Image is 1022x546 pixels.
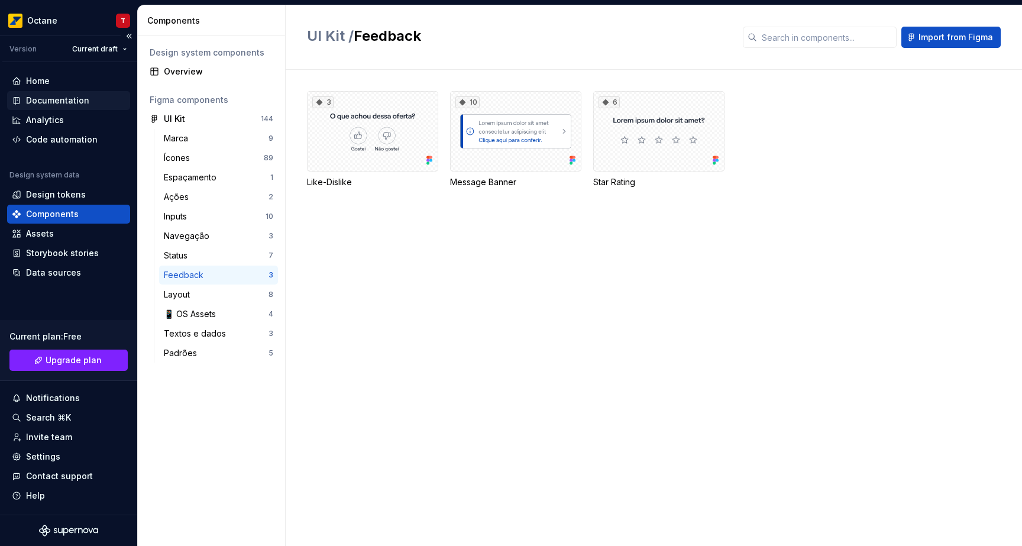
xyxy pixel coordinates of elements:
div: Espaçamento [164,172,221,183]
div: Documentation [26,95,89,106]
button: Help [7,486,130,505]
a: Home [7,72,130,91]
a: Status7 [159,246,278,265]
div: Figma components [150,94,273,106]
a: Analytics [7,111,130,130]
div: 3 [269,329,273,338]
button: Contact support [7,467,130,486]
span: Current draft [72,44,118,54]
div: Notifications [26,392,80,404]
div: 5 [269,348,273,358]
svg: Supernova Logo [39,525,98,537]
div: Storybook stories [26,247,99,259]
a: Documentation [7,91,130,110]
div: Like-Dislike [307,176,438,188]
a: Layout8 [159,285,278,304]
div: 3 [312,96,334,108]
div: 1 [270,173,273,182]
div: Version [9,44,37,54]
div: T [121,16,125,25]
h2: Feedback [307,27,729,46]
a: Inputs10 [159,207,278,226]
div: Invite team [26,431,72,443]
div: Components [26,208,79,220]
div: 10 [455,96,480,108]
div: Data sources [26,267,81,279]
button: OctaneT [2,8,135,33]
div: Padrões [164,347,202,359]
input: Search in components... [757,27,897,48]
a: Invite team [7,428,130,447]
div: Design system components [150,47,273,59]
a: Overview [145,62,278,81]
div: Ícones [164,152,195,164]
div: Overview [164,66,273,77]
button: Notifications [7,389,130,408]
div: 7 [269,251,273,260]
img: e8093afa-4b23-4413-bf51-00cde92dbd3f.png [8,14,22,28]
a: Design tokens [7,185,130,204]
a: Ícones89 [159,148,278,167]
div: 8 [269,290,273,299]
div: Home [26,75,50,87]
div: 4 [269,309,273,319]
div: 144 [261,114,273,124]
div: Design system data [9,170,79,180]
span: Import from Figma [918,31,993,43]
div: Message Banner [450,176,581,188]
a: Textos e dados3 [159,324,278,343]
div: Octane [27,15,57,27]
div: 10 [266,212,273,221]
div: Analytics [26,114,64,126]
div: 10Message Banner [450,91,581,188]
button: Current draft [67,41,132,57]
div: Marca [164,133,193,144]
div: Textos e dados [164,328,231,340]
a: Ações2 [159,188,278,206]
div: Ações [164,191,193,203]
a: Upgrade plan [9,350,128,371]
div: Search ⌘K [26,412,71,424]
a: UI Kit144 [145,109,278,128]
a: Marca9 [159,129,278,148]
a: Settings [7,447,130,466]
div: Assets [26,228,54,240]
div: 3Like-Dislike [307,91,438,188]
div: 6Star Rating [593,91,725,188]
div: Contact support [26,470,93,482]
button: Import from Figma [901,27,1001,48]
a: Data sources [7,263,130,282]
div: Navegação [164,230,214,242]
div: 📱 OS Assets [164,308,221,320]
button: Collapse sidebar [121,28,137,44]
div: 89 [264,153,273,163]
div: Feedback [164,269,208,281]
div: Components [147,15,280,27]
a: Padrões5 [159,344,278,363]
button: Search ⌘K [7,408,130,427]
a: Navegação3 [159,227,278,245]
span: UI Kit / [307,27,354,44]
div: Inputs [164,211,192,222]
a: 📱 OS Assets4 [159,305,278,324]
div: Star Rating [593,176,725,188]
div: 6 [599,96,620,108]
div: UI Kit [164,113,185,125]
div: Status [164,250,192,261]
div: Current plan : Free [9,331,128,343]
span: Upgrade plan [46,354,102,366]
div: Help [26,490,45,502]
div: 3 [269,270,273,280]
div: 2 [269,192,273,202]
a: Code automation [7,130,130,149]
div: Settings [26,451,60,463]
a: Espaçamento1 [159,168,278,187]
div: 9 [269,134,273,143]
a: Components [7,205,130,224]
a: Feedback3 [159,266,278,285]
a: Assets [7,224,130,243]
div: Design tokens [26,189,86,201]
div: Code automation [26,134,98,146]
div: 3 [269,231,273,241]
